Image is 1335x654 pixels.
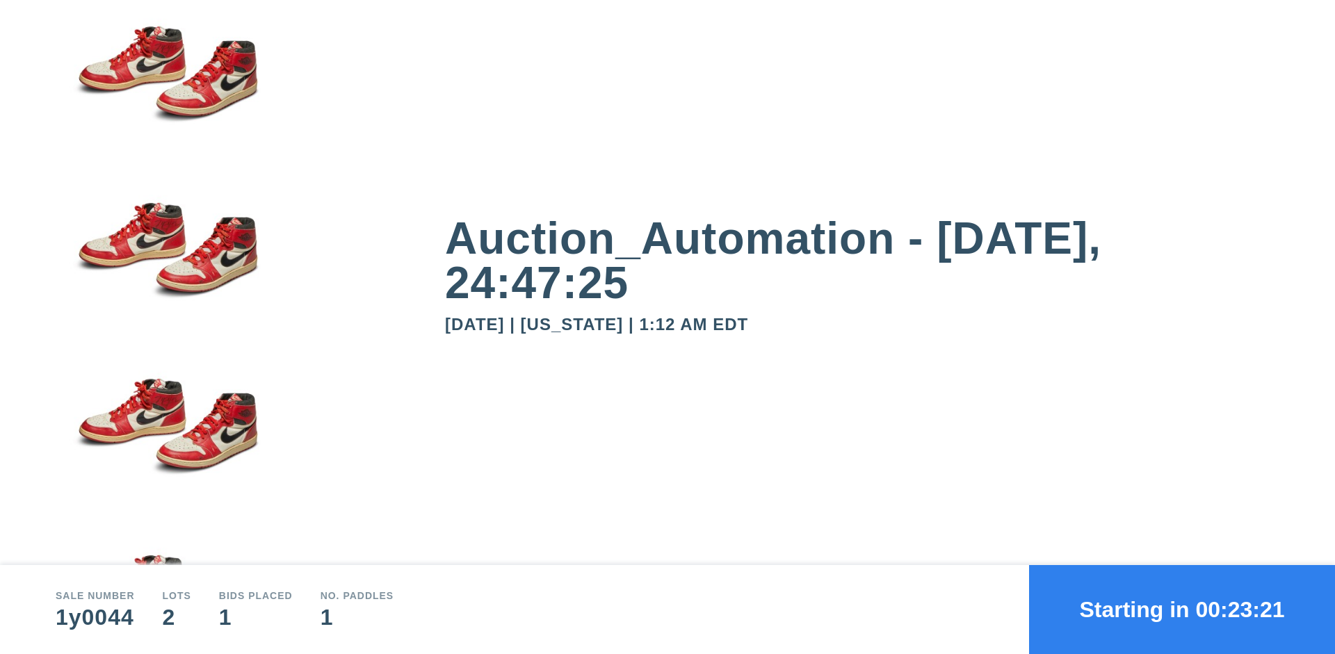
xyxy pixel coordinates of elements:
div: [DATE] | [US_STATE] | 1:12 AM EDT [445,316,1279,333]
div: 2 [163,606,191,628]
div: Auction_Automation - [DATE], 24:47:25 [445,216,1279,305]
div: Bids Placed [219,591,293,600]
button: Starting in 00:23:21 [1029,565,1335,654]
div: Lots [163,591,191,600]
div: 1 [219,606,293,628]
div: Sale number [56,591,135,600]
div: No. Paddles [321,591,394,600]
div: 1y0044 [56,606,135,628]
img: small [56,177,278,353]
div: 1 [321,606,394,628]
